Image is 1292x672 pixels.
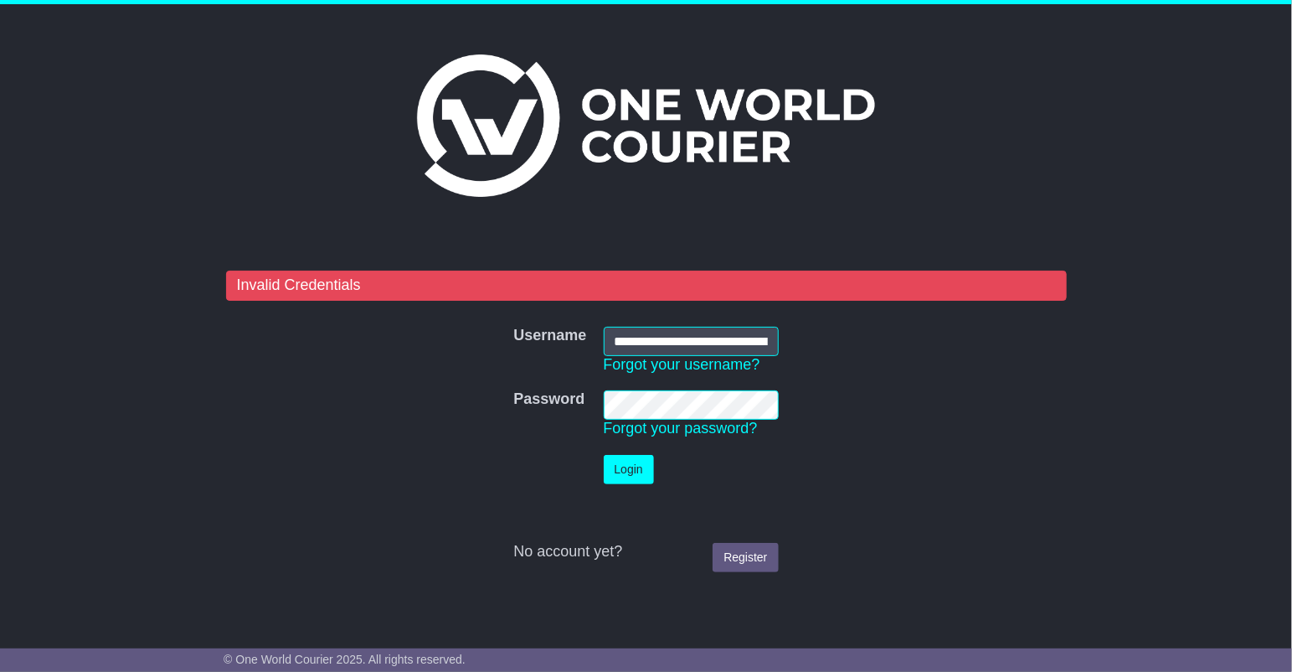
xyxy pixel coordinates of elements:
a: Register [713,543,778,572]
button: Login [604,455,654,484]
a: Forgot your username? [604,356,760,373]
label: Username [513,327,586,345]
a: Forgot your password? [604,420,758,437]
div: No account yet? [513,543,778,561]
img: One World [417,54,874,197]
span: © One World Courier 2025. All rights reserved. [224,653,466,666]
label: Password [513,390,584,409]
div: Invalid Credentials [226,271,1067,301]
